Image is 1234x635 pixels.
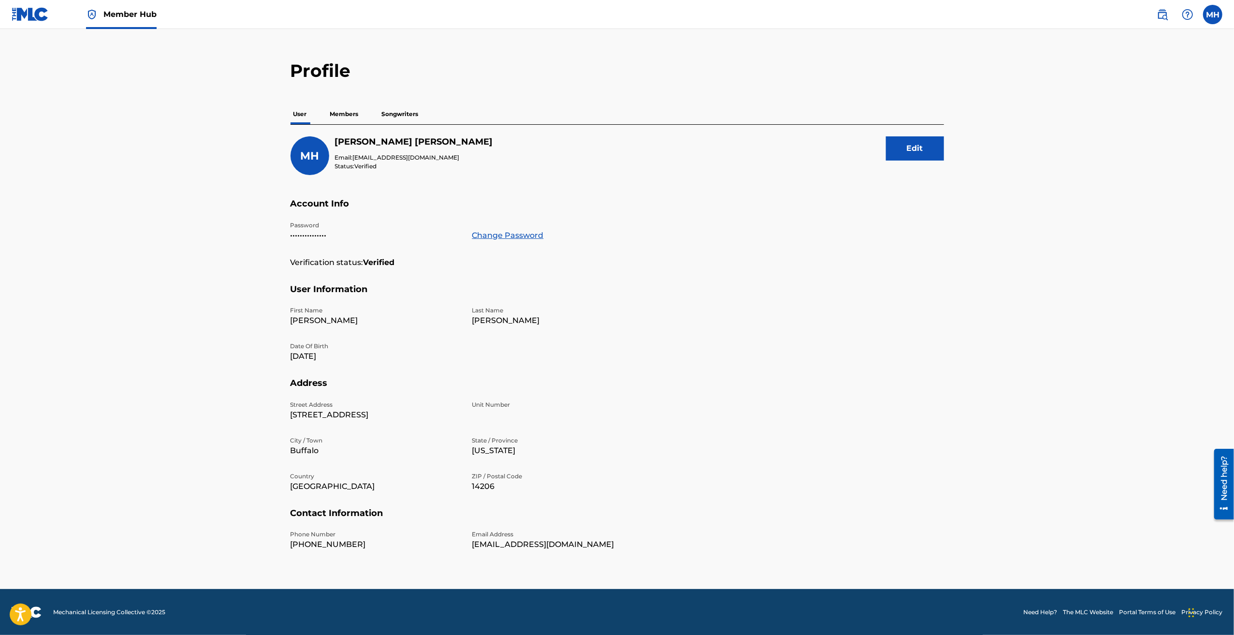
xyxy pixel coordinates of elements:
[1023,608,1057,617] a: Need Help?
[886,136,944,161] button: Edit
[290,230,461,241] p: •••••••••••••••
[335,162,493,171] p: Status:
[472,481,642,492] p: 14206
[290,400,461,409] p: Street Address
[290,436,461,445] p: City / Town
[327,104,362,124] p: Members
[290,481,461,492] p: [GEOGRAPHIC_DATA]
[1186,589,1234,635] iframe: Chat Widget
[290,257,363,268] p: Verification status:
[363,257,395,268] strong: Verified
[290,342,461,351] p: Date Of Birth
[290,378,944,400] h5: Address
[1181,608,1222,617] a: Privacy Policy
[472,539,642,550] p: [EMAIL_ADDRESS][DOMAIN_NAME]
[290,539,461,550] p: [PHONE_NUMBER]
[12,606,42,618] img: logo
[472,436,642,445] p: State / Province
[1207,445,1234,523] iframe: Resource Center
[472,445,642,457] p: [US_STATE]
[1178,5,1197,24] div: Help
[379,104,421,124] p: Songwriters
[355,162,377,170] span: Verified
[290,530,461,539] p: Phone Number
[300,149,319,162] span: MH
[472,315,642,326] p: [PERSON_NAME]
[472,230,544,241] a: Change Password
[290,60,944,82] h2: Profile
[290,315,461,326] p: [PERSON_NAME]
[86,9,98,20] img: Top Rightsholder
[335,153,493,162] p: Email:
[12,7,49,21] img: MLC Logo
[290,221,461,230] p: Password
[335,136,493,148] h5: Marvin Haskins
[472,306,642,315] p: Last Name
[290,104,310,124] p: User
[472,472,642,481] p: ZIP / Postal Code
[290,198,944,221] h5: Account Info
[290,284,944,307] h5: User Information
[103,9,157,20] span: Member Hub
[1153,5,1172,24] a: Public Search
[1119,608,1176,617] a: Portal Terms of Use
[472,530,642,539] p: Email Address
[290,508,944,531] h5: Contact Information
[1189,598,1194,627] div: Drag
[1182,9,1193,20] img: help
[1157,9,1168,20] img: search
[290,445,461,457] p: Buffalo
[1203,5,1222,24] div: User Menu
[290,409,461,421] p: [STREET_ADDRESS]
[290,306,461,315] p: First Name
[353,154,460,161] span: [EMAIL_ADDRESS][DOMAIN_NAME]
[472,400,642,409] p: Unit Number
[1063,608,1113,617] a: The MLC Website
[290,472,461,481] p: Country
[53,608,165,617] span: Mechanical Licensing Collective © 2025
[290,351,461,362] p: [DATE]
